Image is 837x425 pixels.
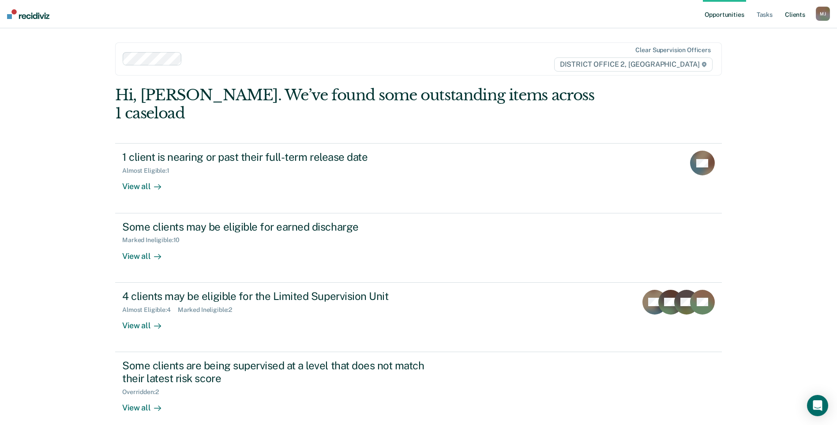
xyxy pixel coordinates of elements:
div: View all [122,175,172,192]
a: 1 client is nearing or past their full-term release dateAlmost Eligible:1View all [115,143,722,213]
div: Some clients are being supervised at a level that does not match their latest risk score [122,359,432,385]
div: View all [122,244,172,261]
div: Some clients may be eligible for earned discharge [122,220,432,233]
div: View all [122,395,172,413]
div: Clear supervision officers [635,46,710,54]
div: Hi, [PERSON_NAME]. We’ve found some outstanding items across 1 caseload [115,86,601,122]
img: Recidiviz [7,9,49,19]
div: View all [122,313,172,330]
div: Almost Eligible : 4 [122,306,178,314]
span: DISTRICT OFFICE 2, [GEOGRAPHIC_DATA] [554,57,713,72]
a: 4 clients may be eligible for the Limited Supervision UnitAlmost Eligible:4Marked Ineligible:2Vie... [115,283,722,352]
div: 1 client is nearing or past their full-term release date [122,151,432,163]
button: MJ [816,7,830,21]
div: Marked Ineligible : 10 [122,236,187,244]
a: Some clients may be eligible for earned dischargeMarked Ineligible:10View all [115,213,722,283]
div: M J [816,7,830,21]
div: Open Intercom Messenger [807,395,828,416]
div: Overridden : 2 [122,388,165,396]
div: Almost Eligible : 1 [122,167,176,175]
div: Marked Ineligible : 2 [178,306,239,314]
div: 4 clients may be eligible for the Limited Supervision Unit [122,290,432,303]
